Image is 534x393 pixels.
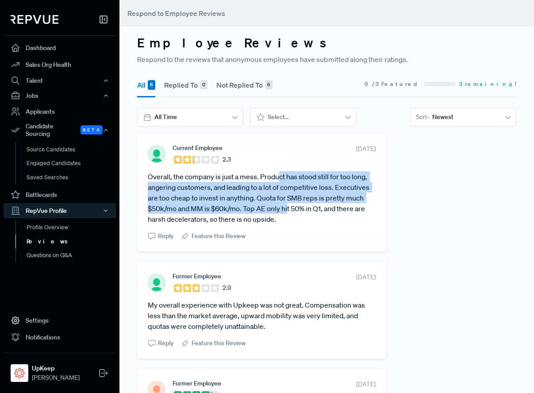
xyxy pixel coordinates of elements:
[4,103,116,120] a: Applicants
[365,80,420,88] span: 0 / 3 Featured
[173,273,221,280] span: Former Employee
[4,56,116,73] a: Sales Org Health
[216,73,273,97] button: Not Replied To 6
[416,112,430,122] span: Sort -
[4,39,116,56] a: Dashboard
[356,273,376,282] span: [DATE]
[15,143,128,157] a: Source Candidates
[81,125,103,135] span: Beta
[15,170,128,185] a: Saved Searches
[223,155,231,164] span: 2.3
[15,235,128,249] a: Reviews
[137,35,516,50] h3: Employee Reviews
[137,54,516,65] p: Respond to the reviews that anonymous employees have submitted along their ratings.
[4,186,116,203] a: Battlecards
[148,300,376,331] article: My overall experience with Upkeep was not great. Compensation was less than the market average, u...
[356,380,376,389] span: [DATE]
[137,73,155,97] button: All 6
[459,80,516,88] span: 3 remaining!
[15,220,128,235] a: Profile Overview
[192,231,246,241] span: Feature this Review
[4,88,116,103] button: Jobs
[200,80,207,90] div: 0
[164,73,207,97] button: Replied To 0
[4,353,116,386] a: UpKeepUpKeep[PERSON_NAME]
[265,80,273,90] div: 6
[12,366,27,380] img: UpKeep
[32,373,80,382] span: [PERSON_NAME]
[4,73,116,88] button: Talent
[158,231,173,241] span: Reply
[15,156,128,170] a: Engaged Candidates
[11,15,58,24] img: RepVue
[4,120,116,140] button: Candidate Sourcing Beta
[4,329,116,346] a: Notifications
[4,312,116,329] a: Settings
[4,120,116,140] div: Candidate Sourcing
[15,248,128,262] a: Questions on Q&A
[173,380,221,387] span: Former Employee
[32,364,80,373] strong: UpKeep
[223,283,231,293] span: 2.9
[173,144,223,151] span: Current Employee
[158,339,173,348] span: Reply
[192,339,246,348] span: Feature this Review
[127,9,225,18] span: Respond to Employee Reviews
[4,203,116,218] button: RepVue Profile
[356,144,376,154] span: [DATE]
[148,80,155,90] div: 6
[148,171,376,224] article: Overall, the company is just a mess. Product has stood still for too long, angering customers, an...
